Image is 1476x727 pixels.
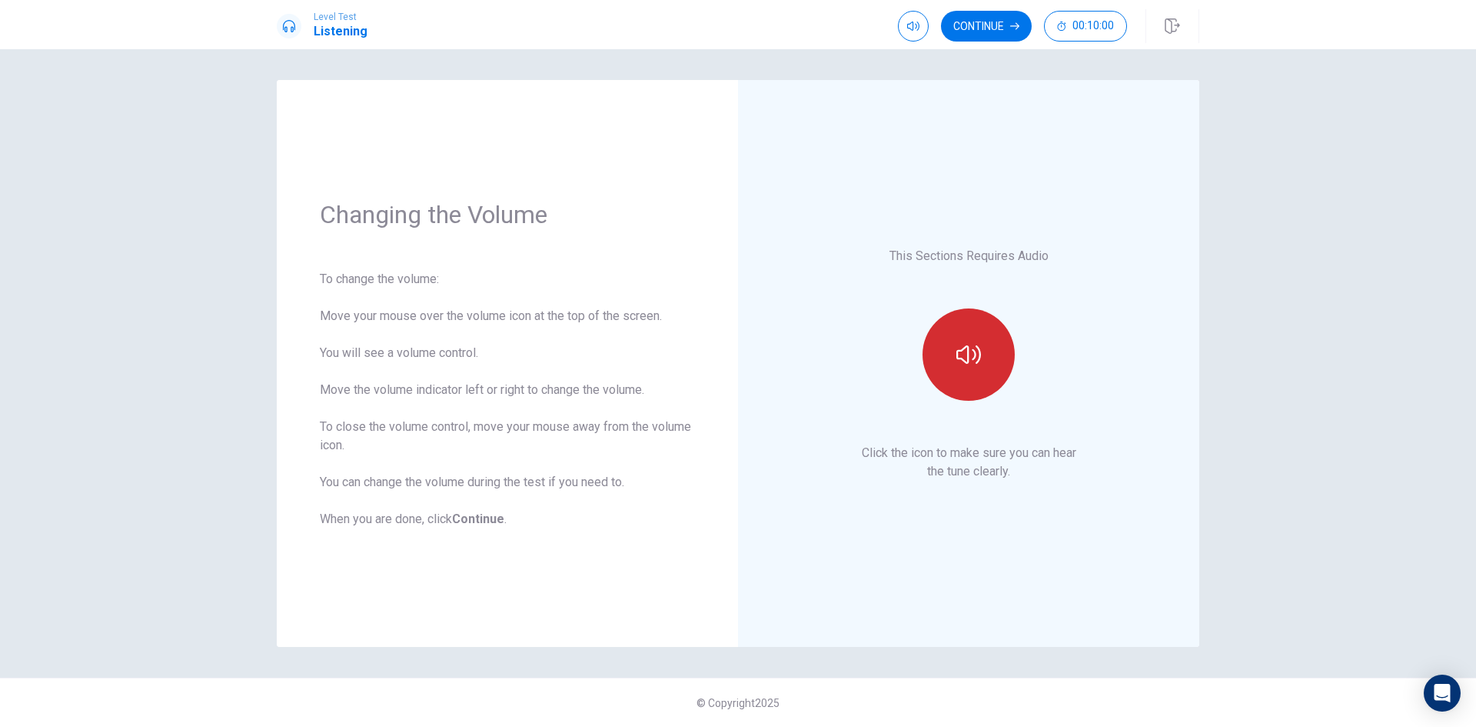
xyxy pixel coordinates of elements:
[314,22,367,41] h1: Listening
[320,199,695,230] h1: Changing the Volume
[696,697,780,709] span: © Copyright 2025
[1044,11,1127,42] button: 00:10:00
[862,444,1076,481] p: Click the icon to make sure you can hear the tune clearly.
[1072,20,1114,32] span: 00:10:00
[889,247,1049,265] p: This Sections Requires Audio
[320,270,695,529] div: To change the volume: Move your mouse over the volume icon at the top of the screen. You will see...
[941,11,1032,42] button: Continue
[452,512,504,526] b: Continue
[314,12,367,22] span: Level Test
[1424,675,1461,712] div: Open Intercom Messenger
